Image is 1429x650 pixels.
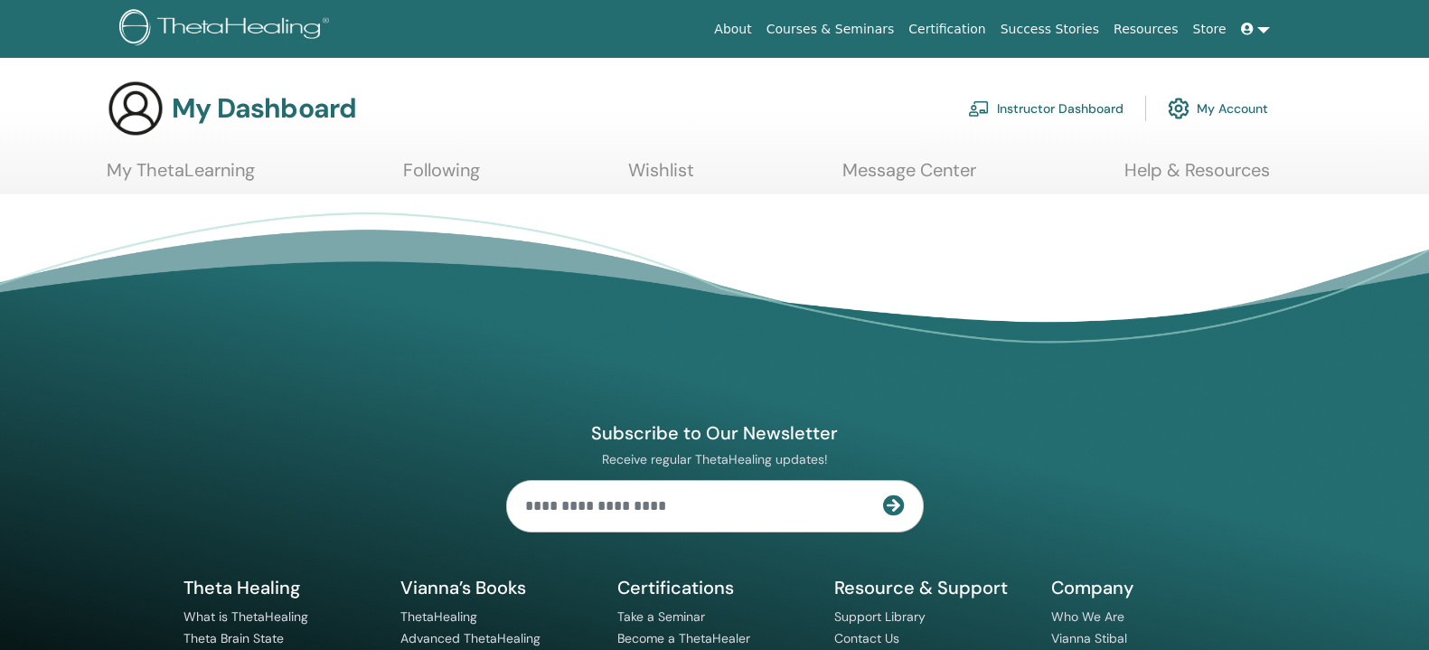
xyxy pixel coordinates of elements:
a: My Account [1168,89,1268,128]
h4: Subscribe to Our Newsletter [506,421,924,445]
p: Receive regular ThetaHealing updates! [506,451,924,467]
a: Who We Are [1051,608,1124,625]
a: Become a ThetaHealer [617,630,750,646]
a: Following [403,159,480,194]
a: Theta Brain State [183,630,284,646]
h5: Certifications [617,576,813,599]
a: About [707,13,758,46]
a: Vianna Stibal [1051,630,1127,646]
a: Resources [1106,13,1186,46]
a: What is ThetaHealing [183,608,308,625]
img: chalkboard-teacher.svg [968,100,990,117]
a: Support Library [834,608,926,625]
a: Certification [901,13,992,46]
a: Advanced ThetaHealing [400,630,541,646]
a: Instructor Dashboard [968,89,1123,128]
a: Courses & Seminars [759,13,902,46]
h5: Company [1051,576,1246,599]
h5: Vianna’s Books [400,576,596,599]
img: generic-user-icon.jpg [107,80,165,137]
a: Wishlist [628,159,694,194]
a: My ThetaLearning [107,159,255,194]
a: Message Center [842,159,976,194]
a: ThetaHealing [400,608,477,625]
h3: My Dashboard [172,92,356,125]
a: Success Stories [993,13,1106,46]
a: Help & Resources [1124,159,1270,194]
h5: Theta Healing [183,576,379,599]
a: Contact Us [834,630,899,646]
img: logo.png [119,9,335,50]
img: cog.svg [1168,93,1189,124]
a: Take a Seminar [617,608,705,625]
h5: Resource & Support [834,576,1029,599]
a: Store [1186,13,1234,46]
